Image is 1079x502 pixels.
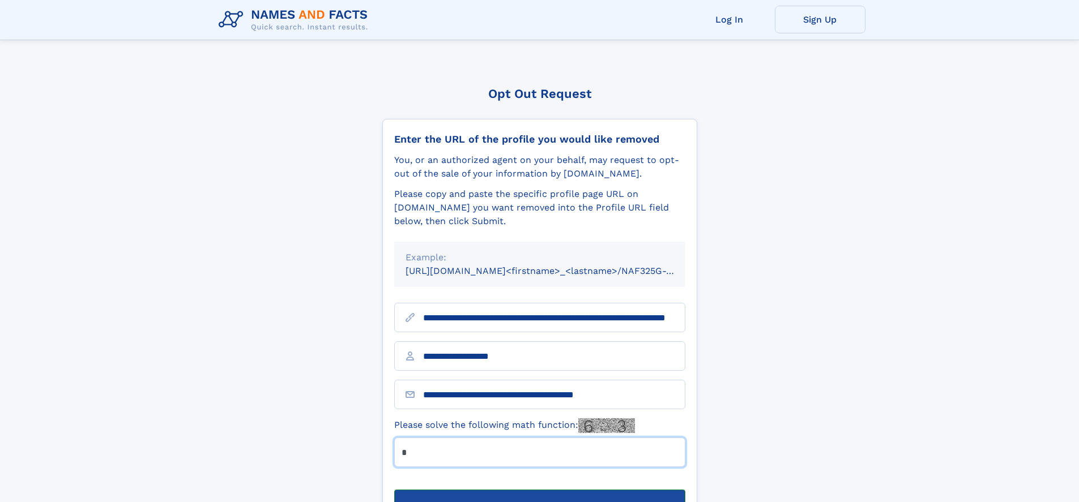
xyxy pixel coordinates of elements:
a: Sign Up [775,6,865,33]
img: Logo Names and Facts [214,5,377,35]
a: Log In [684,6,775,33]
small: [URL][DOMAIN_NAME]<firstname>_<lastname>/NAF325G-xxxxxxxx [406,265,707,276]
label: Please solve the following math function: [394,418,635,433]
div: You, or an authorized agent on your behalf, may request to opt-out of the sale of your informatio... [394,153,685,181]
div: Please copy and paste the specific profile page URL on [DOMAIN_NAME] you want removed into the Pr... [394,187,685,228]
div: Enter the URL of the profile you would like removed [394,133,685,145]
div: Opt Out Request [382,87,697,101]
div: Example: [406,251,674,264]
